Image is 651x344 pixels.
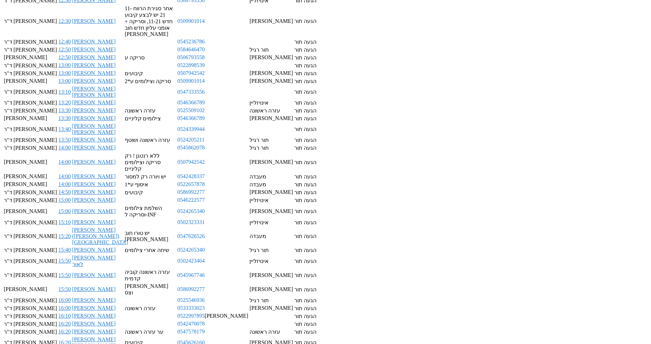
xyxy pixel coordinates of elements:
[125,137,176,143] div: עזרה ראשונה ושוטף
[177,39,205,44] a: 0545236786
[125,269,176,282] div: עזרה ראשונה קוביה קדמית
[177,54,205,60] a: 0506793558
[249,78,293,84] span: [PERSON_NAME]
[294,100,328,106] span: הגעה תור
[294,247,328,253] span: הגעה תור
[72,208,116,214] a: [PERSON_NAME]
[72,107,116,113] a: [PERSON_NAME]
[177,173,205,179] a: 0542428337
[177,329,205,334] a: 0547578179
[4,286,57,292] div: [PERSON_NAME]
[72,100,116,105] a: [PERSON_NAME]
[177,247,205,253] a: 0524265340
[294,145,328,151] span: הגעה תור
[125,189,176,196] div: קיבועים
[294,173,328,180] span: הגעה תור
[4,18,57,24] div: ד"ר [PERSON_NAME]
[58,89,71,95] a: 13:10
[294,39,328,45] span: הגעה תור
[125,247,176,253] div: שיחה אחרי צילומים
[177,137,204,143] a: 0524205211
[125,329,176,335] div: ער עזרה ראשונה
[72,18,116,24] a: [PERSON_NAME]
[294,208,328,214] span: הגעה תור
[58,54,71,60] a: 12:50
[177,197,205,203] a: 0546222577
[294,54,328,61] span: הגעה תור
[125,78,176,84] div: סריקה וצילומים ע*2
[58,247,71,253] a: 15:40
[177,115,205,121] a: 0546366789
[294,18,328,24] span: הגעה תור
[72,181,116,187] a: [PERSON_NAME]
[249,108,280,114] span: עזרה ראשונה
[72,145,116,150] a: [PERSON_NAME]
[249,297,269,303] span: תור רגיל
[58,233,71,239] a: 15:20
[125,54,176,61] div: סריקה ע
[72,247,116,253] a: [PERSON_NAME]
[58,78,71,84] a: 13:00
[4,126,57,132] div: ד"ר [PERSON_NAME]
[177,89,205,95] a: 0547333556
[4,159,57,165] div: [PERSON_NAME]
[72,286,116,292] a: [PERSON_NAME]
[4,39,57,45] div: ד"ר [PERSON_NAME]
[249,305,293,311] span: [PERSON_NAME]
[125,107,176,114] div: עזרה ראשונה
[58,258,71,264] a: 15:50
[4,313,57,319] div: ד"ר [PERSON_NAME]
[294,115,328,122] span: הגעה תור
[125,205,176,218] div: השלמת צילומים וסריקה ל-INF
[72,197,116,203] a: [PERSON_NAME]
[4,208,57,214] div: [PERSON_NAME]
[58,297,71,303] a: 16:00
[249,47,269,53] span: תור רגיל
[177,126,205,132] a: 0524339944
[4,115,57,121] div: [PERSON_NAME]
[249,272,293,278] span: [PERSON_NAME]
[4,145,57,151] div: ד"ר [PERSON_NAME]
[249,286,293,292] span: [PERSON_NAME]
[177,233,205,239] a: 0547626526
[177,145,205,150] a: 0545862078
[249,233,266,239] span: מעבדה
[72,297,116,303] a: [PERSON_NAME]
[177,208,205,214] a: 0524265340
[294,70,328,77] span: הגעה תור
[4,272,57,278] div: ד"ר [PERSON_NAME]
[58,70,71,76] a: 13:00
[72,78,116,84] a: [PERSON_NAME]
[58,313,71,319] a: 16:10
[58,219,71,225] a: 15:10
[4,70,57,77] div: ד"ר [PERSON_NAME]
[249,18,293,24] span: [PERSON_NAME]
[58,173,71,179] a: 14:00
[58,100,71,105] a: 13:20
[177,62,205,68] a: 0522898539
[249,145,269,151] span: תור רגיל
[72,62,116,68] a: [PERSON_NAME]
[294,159,328,166] span: הגעה תור
[294,233,328,239] span: הגעה תור
[125,115,176,122] div: צילומים קליניים
[249,54,293,60] span: [PERSON_NAME]
[177,219,205,225] a: 0502323331
[4,78,57,84] div: [PERSON_NAME]
[249,137,269,143] span: תור רגיל
[58,115,71,121] a: 13:30
[177,305,205,311] a: 0533333023
[249,182,266,187] span: מעבדה
[125,5,176,37] div: אחר סגירת הרווח 11-21 יש לבצע קיבוע חדש 11-21, וסריקה + אומני עליון חדש חוב [PERSON_NAME]
[294,329,328,335] span: הגעה תור
[294,47,328,53] span: הגעה תור
[249,174,266,180] span: מעבדה
[58,305,71,311] a: 16:00
[294,126,328,132] span: הגעה תור
[249,208,293,214] span: [PERSON_NAME]
[4,219,57,226] div: ד"ר [PERSON_NAME]
[249,220,269,225] span: אינויזליין
[294,78,328,84] span: הגעה תור
[4,100,57,106] div: ד"ר [PERSON_NAME]
[177,321,205,327] a: 0542470078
